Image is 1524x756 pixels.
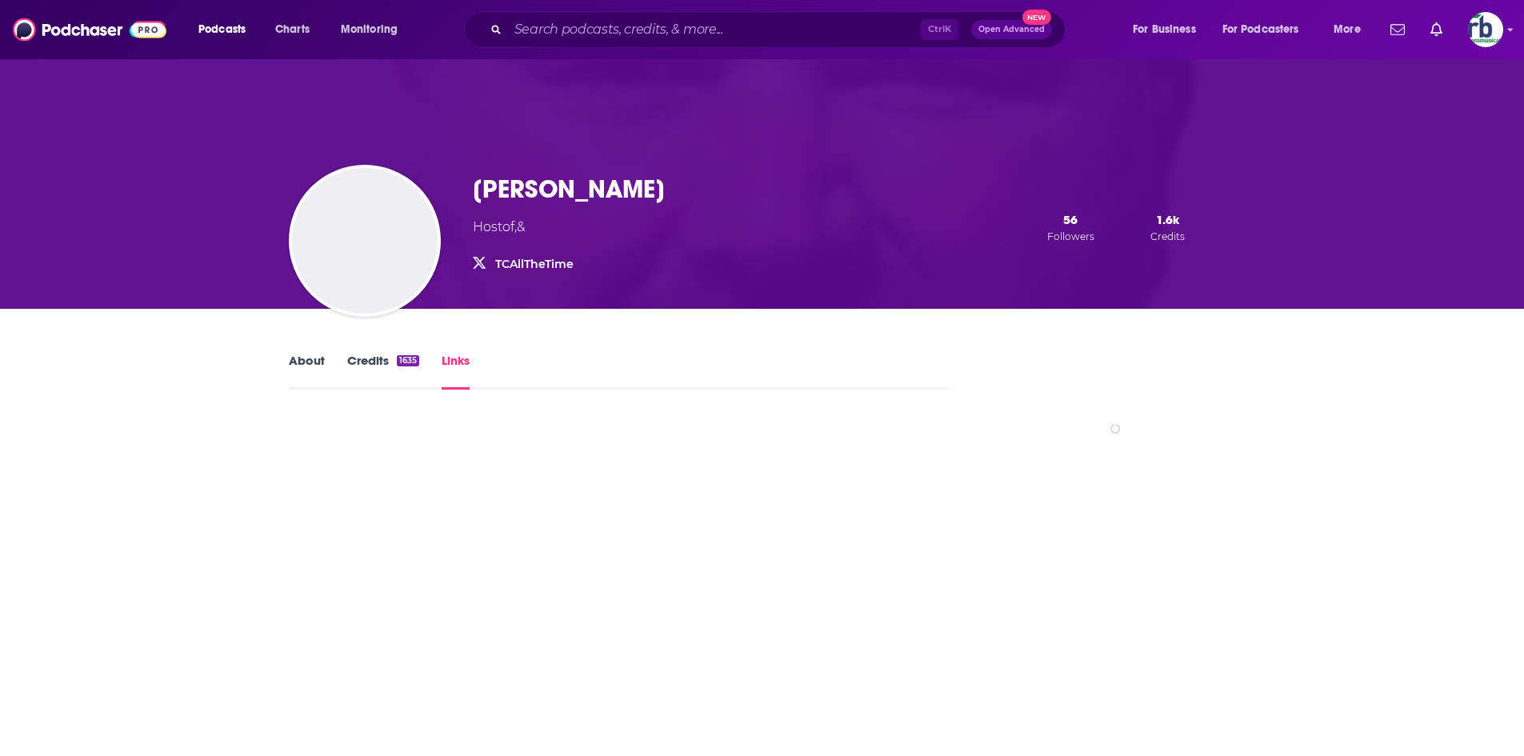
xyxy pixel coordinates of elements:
[479,11,1081,48] div: Search podcasts, credits, & more...
[473,174,665,205] h3: [PERSON_NAME]
[1424,16,1449,43] a: Show notifications dropdown
[1150,230,1185,242] span: Credits
[13,14,166,45] img: Podchaser - Follow, Share and Rate Podcasts
[1133,18,1196,41] span: For Business
[265,17,319,42] a: Charts
[514,219,517,234] span: ,
[502,219,514,234] span: of
[1222,18,1299,41] span: For Podcasters
[341,18,398,41] span: Monitoring
[1063,212,1078,227] span: 56
[198,18,246,41] span: Podcasts
[1212,17,1322,42] button: open menu
[442,353,470,390] a: Links
[971,20,1052,39] button: Open AdvancedNew
[1384,16,1411,43] a: Show notifications dropdown
[1468,12,1503,47] button: Show profile menu
[1322,17,1381,42] button: open menu
[330,17,418,42] button: open menu
[1156,212,1179,227] span: 1.6k
[1047,230,1094,242] span: Followers
[508,17,921,42] input: Search podcasts, credits, & more...
[275,18,310,41] span: Charts
[187,17,266,42] button: open menu
[397,355,419,366] div: 1635
[921,19,958,40] span: Ctrl K
[1122,17,1216,42] button: open menu
[347,353,419,390] a: Credits1635
[1468,12,1503,47] img: User Profile
[1022,10,1051,25] span: New
[495,257,574,271] a: TCAllTheTime
[1042,211,1099,243] button: 56Followers
[1146,211,1190,243] button: 1.6kCredits
[978,26,1045,34] span: Open Advanced
[517,219,525,234] span: &
[1334,18,1361,41] span: More
[289,353,325,390] a: About
[1468,12,1503,47] span: Logged in as johannarb
[473,219,502,234] span: Host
